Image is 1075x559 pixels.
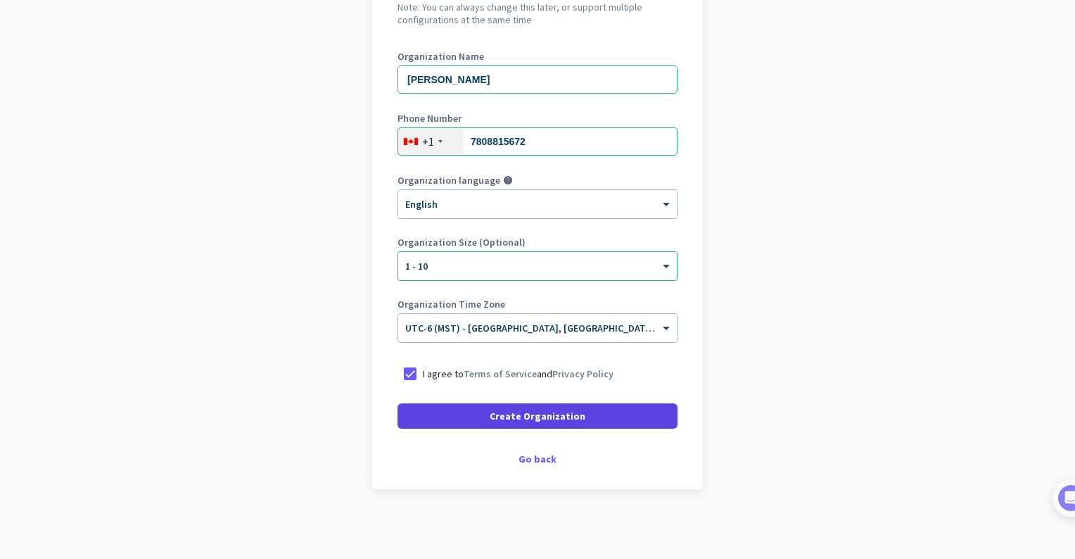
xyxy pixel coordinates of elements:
[397,237,678,247] label: Organization Size (Optional)
[423,367,613,381] p: I agree to and
[552,368,613,380] a: Privacy Policy
[397,113,678,123] label: Phone Number
[397,127,678,156] input: 506-234-5678
[397,175,500,185] label: Organization language
[397,454,678,464] div: Go back
[397,51,678,61] label: Organization Name
[397,65,678,94] input: What is the name of your organization?
[490,409,585,423] span: Create Organization
[397,1,678,26] h2: Note: You can always change this later, or support multiple configurations at the same time
[464,368,537,380] a: Terms of Service
[503,175,513,185] i: help
[397,403,678,429] button: Create Organization
[422,134,434,149] div: +1
[397,299,678,309] label: Organization Time Zone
